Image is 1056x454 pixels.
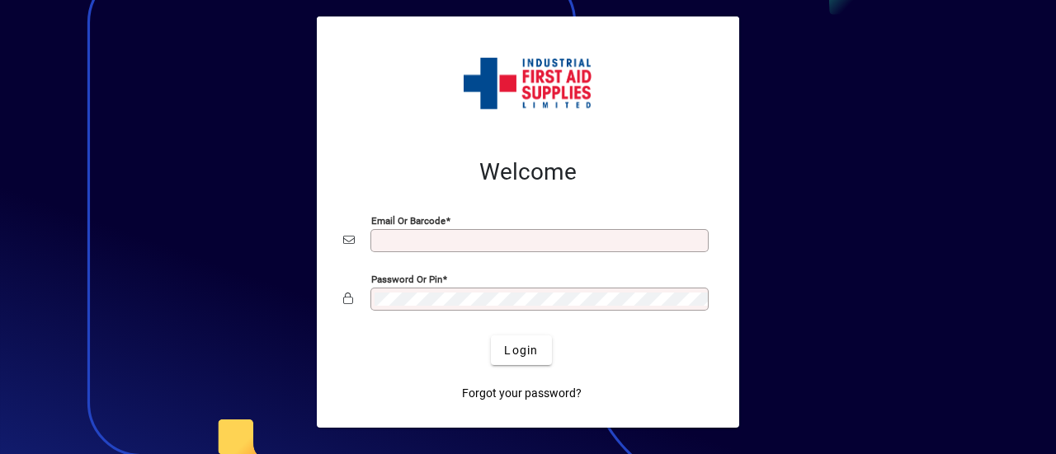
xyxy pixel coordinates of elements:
[491,335,551,365] button: Login
[371,215,445,227] mat-label: Email or Barcode
[371,274,442,285] mat-label: Password or Pin
[455,378,588,408] a: Forgot your password?
[343,158,713,186] h2: Welcome
[504,342,538,359] span: Login
[462,385,582,402] span: Forgot your password?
